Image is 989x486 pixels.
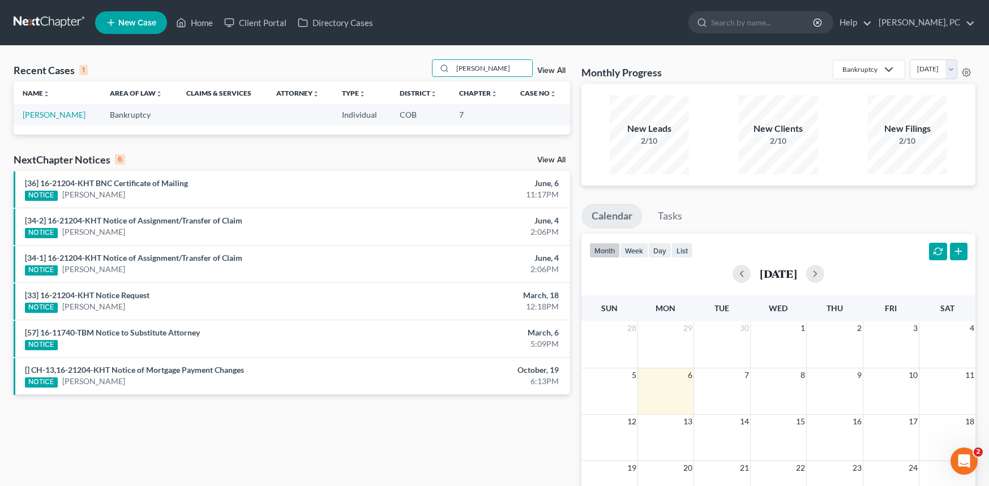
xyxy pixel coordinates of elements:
[359,91,366,97] i: unfold_more
[101,104,177,125] td: Bankruptcy
[769,303,787,313] span: Wed
[868,122,947,135] div: New Filings
[292,12,379,33] a: Directory Cases
[388,301,559,312] div: 12:18PM
[951,448,978,475] iframe: Intercom live chat
[626,461,637,475] span: 19
[581,204,643,229] a: Calendar
[219,12,292,33] a: Client Portal
[14,63,88,77] div: Recent Cases
[388,364,559,376] div: October, 19
[550,91,556,97] i: unfold_more
[687,368,693,382] span: 6
[62,301,125,312] a: [PERSON_NAME]
[851,461,863,475] span: 23
[682,321,693,335] span: 29
[177,81,267,104] th: Claims & Services
[940,303,954,313] span: Sat
[760,268,797,279] h2: [DATE]
[25,253,242,263] a: [34-1] 16-21204-KHT Notice of Assignment/Transfer of Claim
[453,60,532,76] input: Search by name...
[856,368,863,382] span: 9
[842,64,877,74] div: Bankruptcy
[964,368,975,382] span: 11
[25,265,58,276] div: NOTICE
[907,461,919,475] span: 24
[25,377,58,388] div: NOTICE
[671,243,693,258] button: list
[795,415,806,428] span: 15
[739,415,750,428] span: 14
[400,89,437,97] a: Districtunfold_more
[631,368,637,382] span: 5
[799,368,806,382] span: 8
[388,178,559,189] div: June, 6
[388,290,559,301] div: March, 18
[969,321,975,335] span: 4
[656,303,675,313] span: Mon
[25,178,188,188] a: [36] 16-21204-KHT BNC Certificate of Mailing
[14,153,125,166] div: NextChapter Notices
[739,321,750,335] span: 30
[799,321,806,335] span: 1
[739,135,818,147] div: 2/10
[118,19,156,27] span: New Case
[333,104,390,125] td: Individual
[388,226,559,238] div: 2:06PM
[388,252,559,264] div: June, 4
[851,415,863,428] span: 16
[620,243,648,258] button: week
[79,65,88,75] div: 1
[25,216,242,225] a: [34-2] 16-21204-KHT Notice of Assignment/Transfer of Claim
[62,226,125,238] a: [PERSON_NAME]
[388,215,559,226] div: June, 4
[610,122,689,135] div: New Leads
[23,110,85,119] a: [PERSON_NAME]
[459,89,498,97] a: Chapterunfold_more
[25,340,58,350] div: NOTICE
[589,243,620,258] button: month
[964,415,975,428] span: 18
[907,415,919,428] span: 17
[25,303,58,313] div: NOTICE
[537,156,566,164] a: View All
[388,338,559,350] div: 5:09PM
[537,67,566,75] a: View All
[388,376,559,387] div: 6:13PM
[601,303,618,313] span: Sun
[873,12,975,33] a: [PERSON_NAME], PC
[610,135,689,147] div: 2/10
[626,321,637,335] span: 28
[312,91,319,97] i: unfold_more
[711,12,815,33] input: Search by name...
[25,191,58,201] div: NOTICE
[520,89,556,97] a: Case Nounfold_more
[739,122,818,135] div: New Clients
[25,365,244,375] a: [] CH-13,16-21204-KHT Notice of Mortgage Payment Changes
[682,415,693,428] span: 13
[62,189,125,200] a: [PERSON_NAME]
[170,12,219,33] a: Home
[974,448,983,457] span: 2
[391,104,451,125] td: COB
[23,89,50,97] a: Nameunfold_more
[868,135,947,147] div: 2/10
[156,91,162,97] i: unfold_more
[626,415,637,428] span: 12
[648,243,671,258] button: day
[912,321,919,335] span: 3
[450,104,511,125] td: 7
[25,290,149,300] a: [33] 16-21204-KHT Notice Request
[388,327,559,338] div: March, 6
[25,328,200,337] a: [57] 16-11740-TBM Notice to Substitute Attorney
[276,89,319,97] a: Attorneyunfold_more
[581,66,662,79] h3: Monthly Progress
[739,461,750,475] span: 21
[885,303,897,313] span: Fri
[834,12,872,33] a: Help
[43,91,50,97] i: unfold_more
[856,321,863,335] span: 2
[110,89,162,97] a: Area of Lawunfold_more
[795,461,806,475] span: 22
[388,189,559,200] div: 11:17PM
